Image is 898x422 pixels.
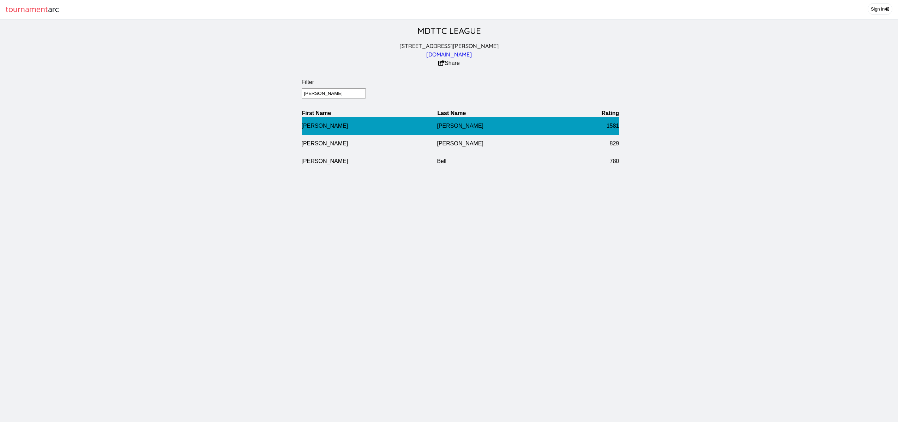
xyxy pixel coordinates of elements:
[302,110,437,117] th: First Name
[417,25,481,36] a: MDTTC LEAGUE
[437,152,572,170] td: Bell
[572,152,619,170] td: 780
[6,3,59,17] a: tournamentarc
[302,135,437,152] td: [PERSON_NAME]
[437,117,572,135] td: [PERSON_NAME]
[48,3,59,17] span: arc
[438,60,460,66] button: Share
[572,117,619,135] td: 1581
[302,79,619,85] label: Filter
[426,51,472,58] a: [DOMAIN_NAME]
[868,3,892,15] a: Sign in
[437,110,572,117] th: Last Name
[302,152,437,170] td: [PERSON_NAME]
[437,135,572,152] td: [PERSON_NAME]
[6,3,48,17] span: tournament
[572,135,619,152] td: 829
[572,110,619,117] th: Rating
[302,117,437,135] td: [PERSON_NAME]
